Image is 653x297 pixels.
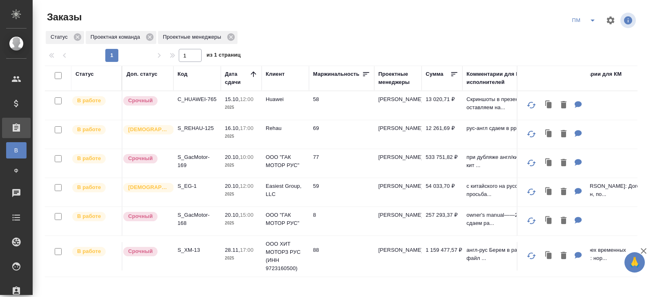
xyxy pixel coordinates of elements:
[225,254,258,262] p: 2025
[77,154,101,163] p: В работе
[178,124,217,132] p: S_REHAU-125
[571,126,586,143] button: Для ПМ: рус-англ сдаем в ppt
[266,240,305,273] p: ООО ХИТ МОТОРЗ РУС (ИНН 9723160500)
[240,125,253,131] p: 17:00
[178,153,217,169] p: S_GacMotor-169
[240,154,253,160] p: 10:00
[240,96,253,102] p: 12:00
[309,207,374,235] td: 8
[422,149,462,178] td: 533 751,82 ₽
[557,126,571,143] button: Удалить
[178,211,217,227] p: S_GacMotor-168
[122,246,169,257] div: Выставляется автоматически, если на указанный объем услуг необходимо больше времени в стандартном...
[374,91,422,120] td: [PERSON_NAME]
[426,70,443,78] div: Сумма
[571,248,586,264] button: Для ПМ: англ-рус Берем в работу только файл M70 Service Diagnosis and Measurement Manual В докуме...
[378,70,418,86] div: Проектные менеджеры
[624,252,645,273] button: 🙏
[122,95,169,106] div: Выставляется автоматически, если на указанный объем услуг необходимо больше времени в стандартном...
[466,182,556,198] p: с китайского на русский язык просьба...
[564,70,622,78] div: Комментарии для КМ
[309,149,374,178] td: 77
[522,124,541,144] button: Обновить
[313,70,360,78] div: Маржинальность
[77,247,101,255] p: В работе
[225,132,258,141] p: 2025
[522,211,541,231] button: Обновить
[541,155,557,172] button: Клонировать
[127,70,158,78] div: Доп. статус
[309,178,374,207] td: 59
[122,182,169,193] div: Выставляется автоматически для первых 3 заказов нового контактного лица. Особое внимание
[71,182,118,193] div: Выставляет ПМ после принятия заказа от КМа
[225,247,240,253] p: 28.11,
[628,254,642,271] span: 🙏
[225,190,258,198] p: 2025
[309,91,374,120] td: 58
[77,125,101,134] p: В работе
[374,242,422,271] td: [PERSON_NAME]
[91,33,143,41] p: Проектная команда
[128,125,169,134] p: [DEMOGRAPHIC_DATA]
[128,183,169,191] p: [DEMOGRAPHIC_DATA]
[541,97,557,114] button: Клонировать
[10,167,22,175] span: Ф
[225,161,258,169] p: 2025
[422,120,462,149] td: 12 261,69 ₽
[178,246,217,254] p: S_XM-13
[557,155,571,172] button: Удалить
[122,211,169,222] div: Выставляется автоматически, если на указанный объем услуг необходимо больше времени в стандартном...
[422,207,462,235] td: 257 293,37 ₽
[620,13,637,28] span: Посмотреть информацию
[266,153,305,169] p: ООО "ГАК МОТОР РУС"
[71,211,118,222] div: Выставляет ПМ после принятия заказа от КМа
[225,103,258,112] p: 2025
[266,124,305,132] p: Rehau
[178,95,217,103] p: C_HUAWEI-765
[240,183,253,189] p: 12:00
[77,212,101,220] p: В работе
[466,124,556,132] p: рус-англ сдаем в ppt
[71,95,118,106] div: Выставляет ПМ после принятия заказа от КМа
[309,120,374,149] td: 69
[122,124,169,135] div: Выставляется автоматически для первых 3 заказов нового контактного лица. Особое внимание
[522,182,541,202] button: Обновить
[76,70,94,78] div: Статус
[77,97,101,105] p: В работе
[225,183,240,189] p: 20.10,
[557,184,571,200] button: Удалить
[163,33,224,41] p: Проектные менеджеры
[240,212,253,218] p: 15:00
[128,154,153,163] p: Срочный
[466,211,556,227] p: owner's manual——20250716.pdf сдаем ра...
[374,207,422,235] td: [PERSON_NAME]
[10,146,22,154] span: В
[541,248,557,264] button: Клонировать
[51,33,71,41] p: Статус
[557,248,571,264] button: Удалить
[225,219,258,227] p: 2025
[522,246,541,266] button: Обновить
[466,153,556,169] p: при дубляже англ/кит переводим с кит ...
[557,213,571,229] button: Удалить
[266,182,305,198] p: Easiest Group, LLC​
[77,183,101,191] p: В работе
[466,95,556,112] p: Скриншоты в презентации оставляем на...
[601,11,620,30] span: Настроить таблицу
[240,247,253,253] p: 17:00
[128,97,153,105] p: Срочный
[71,124,118,135] div: Выставляет ПМ после принятия заказа от КМа
[422,91,462,120] td: 13 020,71 ₽
[6,163,27,179] a: Ф
[178,182,217,190] p: S_EG-1
[571,97,586,114] button: Для ПМ: Скриншоты в презентации оставляем на китайском, как есть.
[568,14,601,27] div: split button
[266,211,305,227] p: ООО "ГАК МОТОР РУС"
[571,184,586,200] button: Для ПМ: с китайского на русский язык просьба БД: сделайте, пожалуйста, проверку ЛКА Для КМ: 15.09...
[266,95,305,103] p: Huawei
[374,178,422,207] td: [PERSON_NAME]
[122,153,169,164] div: Выставляется автоматически, если на указанный объем услуг необходимо больше времени в стандартном...
[45,11,82,24] span: Заказы
[522,95,541,115] button: Обновить
[571,155,586,172] button: Для ПМ: при дубляже англ/кит переводим с кит для ПМ: названия листов в экселе переводим (поставит...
